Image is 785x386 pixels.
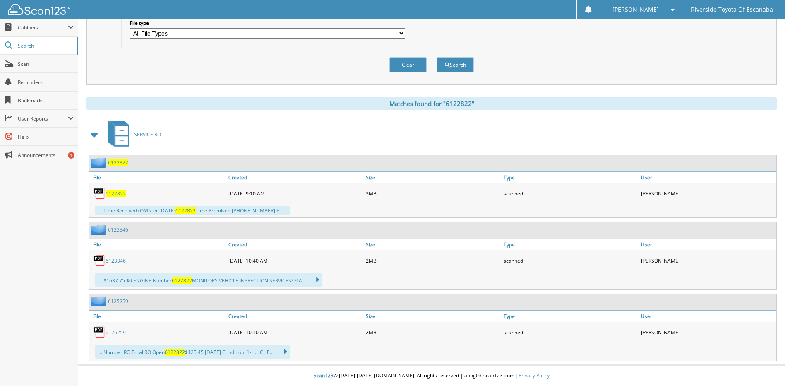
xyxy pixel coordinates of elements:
span: Announcements [18,152,74,159]
a: Size [364,172,501,183]
div: scanned [502,252,639,269]
img: folder2.png [91,157,108,168]
a: File [89,239,226,250]
span: SERVICE RO [134,131,161,138]
img: PDF.png [93,187,106,200]
a: File [89,172,226,183]
div: 1 [68,152,74,159]
div: 3MB [364,185,501,202]
a: 6125259 [108,298,128,305]
a: 6125259 [106,329,126,336]
span: Cabinets [18,24,68,31]
span: [PERSON_NAME] [612,7,659,12]
label: File type [130,19,405,27]
a: Type [502,172,639,183]
img: scan123-logo-white.svg [8,4,70,15]
div: ... Number RO Total RO Open $125.45 [DATE] Condition: 1- ... : CHE... [95,345,290,359]
a: Type [502,311,639,322]
a: Type [502,239,639,250]
span: User Reports [18,115,68,122]
div: © [DATE]-[DATE] [DOMAIN_NAME]. All rights reserved | appg03-scan123-com | [78,366,785,386]
div: [DATE] 10:10 AM [226,324,364,340]
span: Reminders [18,79,74,86]
a: User [639,172,776,183]
div: scanned [502,324,639,340]
a: Created [226,239,364,250]
a: Size [364,239,501,250]
span: Bookmarks [18,97,74,104]
a: User [639,311,776,322]
div: Matches found for "6122822" [86,97,777,110]
div: [PERSON_NAME] [639,252,776,269]
span: Help [18,133,74,140]
span: Scan123 [314,372,334,379]
a: File [89,311,226,322]
span: 6122822 [172,277,192,284]
a: 6122822 [108,159,128,166]
span: Scan [18,60,74,68]
a: Size [364,311,501,322]
img: PDF.png [93,326,106,338]
div: [DATE] 9:10 AM [226,185,364,202]
a: 6123346 [108,226,128,233]
div: 2MB [364,324,501,340]
div: [PERSON_NAME] [639,185,776,202]
a: Created [226,311,364,322]
span: Search [18,42,72,49]
img: folder2.png [91,224,108,235]
button: Clear [389,57,427,72]
a: User [639,239,776,250]
div: [PERSON_NAME] [639,324,776,340]
button: Search [437,57,474,72]
img: folder2.png [91,296,108,306]
span: Riverside Toyota Of Escanaba [691,7,773,12]
a: Privacy Policy [519,372,550,379]
div: ... Time Received (OMN er [DATE] Time Promised [PHONE_NUMBER] F i ... [95,206,290,215]
a: Created [226,172,364,183]
div: [DATE] 10:40 AM [226,252,364,269]
a: 6123346 [106,257,126,264]
div: 2MB [364,252,501,269]
div: scanned [502,185,639,202]
img: PDF.png [93,254,106,267]
span: 6122822 [175,207,196,214]
a: 6122822 [106,190,126,197]
span: 6122822 [165,349,185,356]
div: ... $1637.75 $0 ENGINE Number MONITORS VEHICLE INSPECTION SERVICES/ MA... [95,273,322,287]
a: SERVICE RO [103,118,161,151]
